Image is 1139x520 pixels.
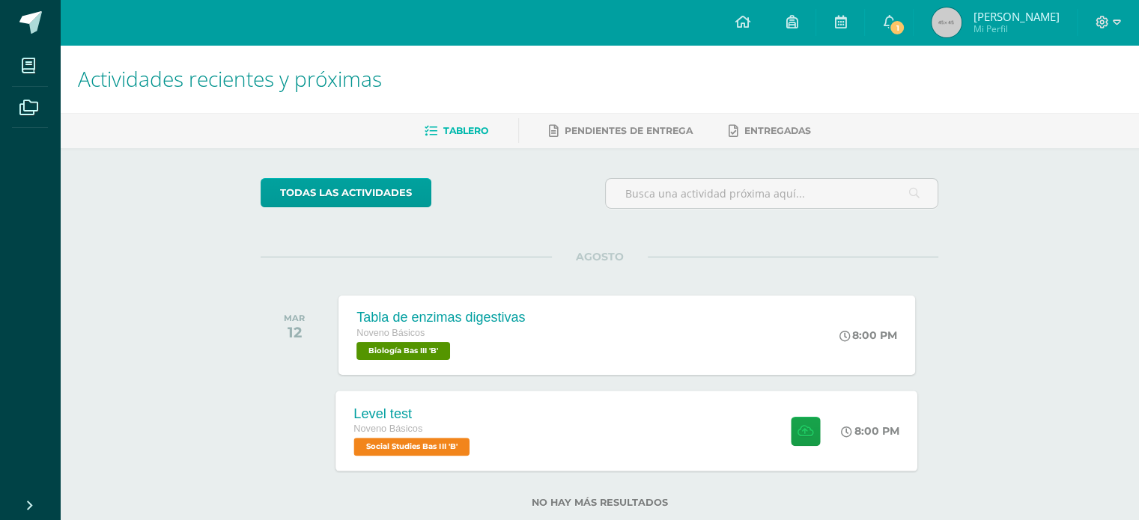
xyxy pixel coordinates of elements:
span: Tablero [443,125,488,136]
span: Pendientes de entrega [565,125,693,136]
div: 12 [284,323,305,341]
a: Tablero [425,119,488,143]
div: Tabla de enzimas digestivas [356,310,525,325]
span: AGOSTO [552,250,648,263]
div: Level test [354,406,474,421]
div: MAR [284,313,305,323]
input: Busca una actividad próxima aquí... [606,179,938,208]
a: Entregadas [729,119,811,143]
span: Mi Perfil [973,22,1059,35]
span: Biología Bas III 'B' [356,342,450,360]
span: Entregadas [744,125,811,136]
span: [PERSON_NAME] [973,9,1059,24]
div: 8:00 PM [842,424,900,438]
div: 8:00 PM [839,328,897,342]
a: Pendientes de entrega [549,119,693,143]
span: 1 [889,19,905,36]
a: todas las Actividades [261,178,431,207]
span: Actividades recientes y próximas [78,64,382,93]
span: Noveno Básicos [356,328,425,338]
label: No hay más resultados [261,497,938,508]
span: Social Studies Bas III 'B' [354,438,470,456]
img: 45x45 [932,7,962,37]
span: Noveno Básicos [354,423,423,434]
